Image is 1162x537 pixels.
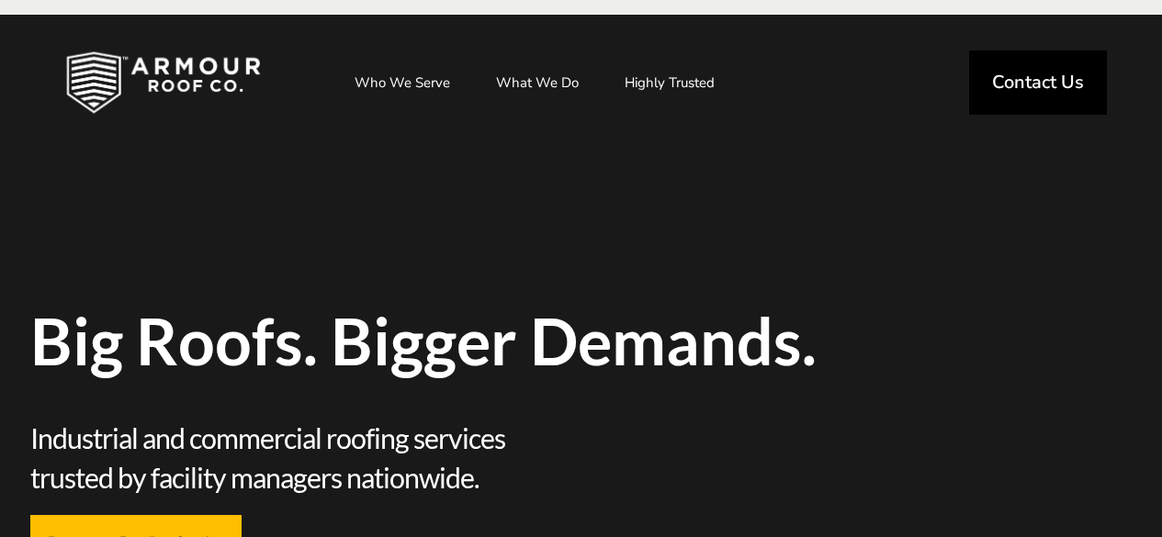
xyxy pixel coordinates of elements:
a: Highly Trusted [606,60,733,106]
span: Big Roofs. Bigger Demands. [30,308,1133,373]
span: Industrial and commercial roofing services trusted by facility managers nationwide. [30,419,581,497]
img: Industrial and Commercial Roofing Company | Armour Roof Co. [37,37,290,129]
span: Contact Us [992,73,1084,92]
a: Who We Serve [336,60,468,106]
a: What We Do [478,60,597,106]
a: Contact Us [969,50,1107,115]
